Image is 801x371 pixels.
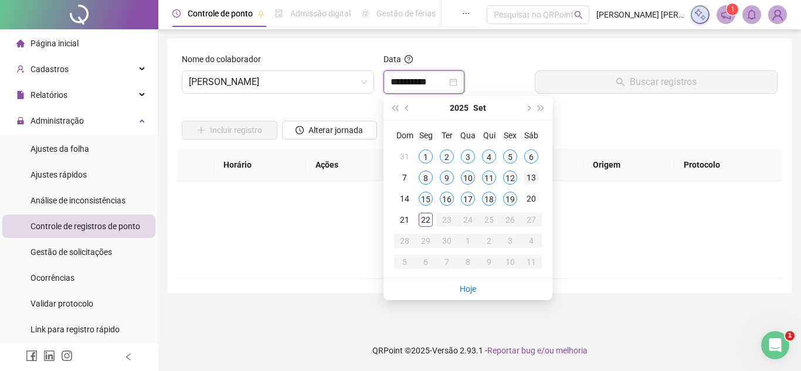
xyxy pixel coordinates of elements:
span: instagram [61,350,73,362]
span: Ajustes rápidos [30,170,87,179]
td: 2025-09-15 [415,188,436,209]
div: 2 [482,234,496,248]
th: Dom [394,125,415,146]
span: Link para registro rápido [30,325,120,334]
span: question-circle [405,55,413,63]
span: Admissão digital [290,9,351,18]
div: 2 [440,149,454,164]
div: 24 [461,213,475,227]
td: 2025-09-20 [521,188,542,209]
span: Relatórios [30,90,67,100]
div: 1 [419,149,433,164]
td: 2025-09-04 [478,146,500,167]
span: [PERSON_NAME] [PERSON_NAME] - COMA BEM [596,8,684,21]
button: Incluir registro [182,121,277,139]
span: file-done [275,9,283,18]
td: 2025-09-02 [436,146,457,167]
div: 13 [524,171,538,185]
td: 2025-09-30 [436,230,457,251]
th: Qui [478,125,500,146]
th: Qua [457,125,478,146]
td: 2025-09-09 [436,167,457,188]
img: sparkle-icon.fc2bf0ac1784a2077858766a79e2daf3.svg [694,8,707,21]
div: 17 [461,192,475,206]
td: 2025-09-03 [457,146,478,167]
img: 75005 [769,6,786,23]
th: Horário [214,149,306,181]
div: 19 [503,192,517,206]
td: 2025-09-08 [415,167,436,188]
sup: 1 [727,4,738,15]
div: 7 [440,255,454,269]
div: 28 [398,234,412,248]
button: prev-year [401,96,414,120]
div: 23 [440,213,454,227]
td: 2025-10-09 [478,251,500,273]
div: 6 [419,255,433,269]
td: 2025-09-22 [415,209,436,230]
div: 6 [524,149,538,164]
span: Controle de registros de ponto [30,222,140,231]
span: Versão [432,346,458,355]
td: 2025-09-23 [436,209,457,230]
td: 2025-09-28 [394,230,415,251]
span: clock-circle [172,9,181,18]
button: super-prev-year [388,96,401,120]
td: 2025-09-26 [500,209,521,230]
div: 18 [482,192,496,206]
td: 2025-10-10 [500,251,521,273]
td: 2025-09-13 [521,167,542,188]
td: 2025-09-18 [478,188,500,209]
td: 2025-10-01 [457,230,478,251]
div: 29 [419,234,433,248]
td: 2025-09-29 [415,230,436,251]
span: search [574,11,583,19]
span: user-add [16,65,25,73]
span: Controle de ponto [188,9,253,18]
span: ellipsis [462,9,470,18]
span: clock-circle [296,126,304,134]
td: 2025-09-11 [478,167,500,188]
td: 2025-10-05 [394,251,415,273]
td: 2025-09-25 [478,209,500,230]
span: Administração [30,116,84,125]
span: Data [383,55,401,64]
span: notification [721,9,731,20]
div: 9 [482,255,496,269]
div: Não há dados [191,237,768,250]
td: 2025-09-19 [500,188,521,209]
span: linkedin [43,350,55,362]
td: 2025-09-07 [394,167,415,188]
div: 1 [461,234,475,248]
th: Sáb [521,125,542,146]
div: 11 [482,171,496,185]
span: facebook [26,350,38,362]
button: super-next-year [535,96,548,120]
button: Alterar jornada [282,121,378,139]
a: Hoje [460,284,476,294]
td: 2025-09-14 [394,188,415,209]
div: 8 [461,255,475,269]
span: Ajustes da folha [30,144,89,154]
td: 2025-09-05 [500,146,521,167]
iframe: Intercom live chat [761,331,789,359]
td: 2025-10-08 [457,251,478,273]
span: Página inicial [30,39,79,48]
th: Ter [436,125,457,146]
div: 31 [398,149,412,164]
td: 2025-09-01 [415,146,436,167]
div: 20 [524,192,538,206]
div: 3 [503,234,517,248]
div: 12 [503,171,517,185]
span: Ocorrências [30,273,74,282]
div: 15 [419,192,433,206]
div: 4 [482,149,496,164]
div: 22 [419,213,433,227]
label: Nome do colaborador [182,53,269,66]
td: 2025-09-27 [521,209,542,230]
td: 2025-10-07 [436,251,457,273]
div: 27 [524,213,538,227]
div: 7 [398,171,412,185]
span: ANA CLAUDIA CAMARGO [189,71,367,93]
span: Cadastros [30,64,69,74]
